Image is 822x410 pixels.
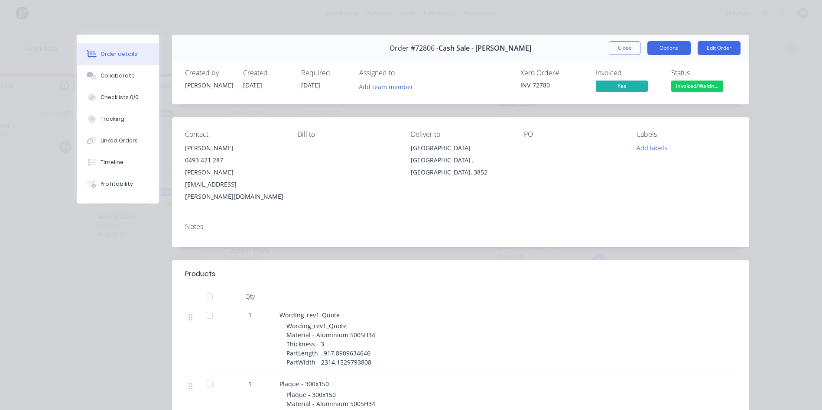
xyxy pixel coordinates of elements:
[520,81,585,90] div: INV-72780
[671,69,736,77] div: Status
[632,142,672,154] button: Add labels
[411,142,510,178] div: [GEOGRAPHIC_DATA][GEOGRAPHIC_DATA] , [GEOGRAPHIC_DATA], 3852
[77,87,159,108] button: Checklists 0/0
[359,69,446,77] div: Assigned to
[101,50,137,58] div: Order details
[101,94,139,101] div: Checklists 0/0
[185,223,736,231] div: Notes
[279,380,329,388] span: Plaque - 300x150
[411,154,510,178] div: [GEOGRAPHIC_DATA] , [GEOGRAPHIC_DATA], 3852
[77,65,159,87] button: Collaborate
[77,130,159,152] button: Linked Orders
[185,69,233,77] div: Created by
[185,142,284,203] div: [PERSON_NAME]0493 421 287[PERSON_NAME][EMAIL_ADDRESS][PERSON_NAME][DOMAIN_NAME]
[185,81,233,90] div: [PERSON_NAME]
[77,173,159,195] button: Profitability
[671,81,723,91] span: Invoiced/Waitin...
[647,41,691,55] button: Options
[279,311,340,319] span: Wording_rev1_Quote
[301,69,349,77] div: Required
[101,72,135,80] div: Collaborate
[439,44,531,52] span: Cash Sale - [PERSON_NAME]
[354,81,418,92] button: Add team member
[286,322,375,366] span: Wording_rev1_Quote Material - Aluminium 5005H34 Thickness - 3 PartLength - 917.8909634646 PartWid...
[411,130,510,139] div: Deliver to
[411,142,510,154] div: [GEOGRAPHIC_DATA]
[637,130,736,139] div: Labels
[248,379,252,388] span: 1
[298,130,397,139] div: Bill to
[185,269,215,279] div: Products
[243,69,291,77] div: Created
[101,137,138,145] div: Linked Orders
[596,69,661,77] div: Invoiced
[185,166,284,203] div: [PERSON_NAME][EMAIL_ADDRESS][PERSON_NAME][DOMAIN_NAME]
[185,154,284,166] div: 0493 421 287
[185,142,284,154] div: [PERSON_NAME]
[77,43,159,65] button: Order details
[77,108,159,130] button: Tracking
[671,81,723,94] button: Invoiced/Waitin...
[185,130,284,139] div: Contact
[596,81,648,91] span: Yes
[698,41,741,55] button: Edit Order
[101,158,123,166] div: Timeline
[609,41,640,55] button: Close
[390,44,439,52] span: Order #72806 -
[224,288,276,305] div: Qty
[301,81,320,89] span: [DATE]
[77,152,159,173] button: Timeline
[243,81,262,89] span: [DATE]
[248,310,252,320] span: 1
[101,180,133,188] div: Profitability
[359,81,418,92] button: Add team member
[101,115,124,123] div: Tracking
[520,69,585,77] div: Xero Order #
[524,130,623,139] div: PO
